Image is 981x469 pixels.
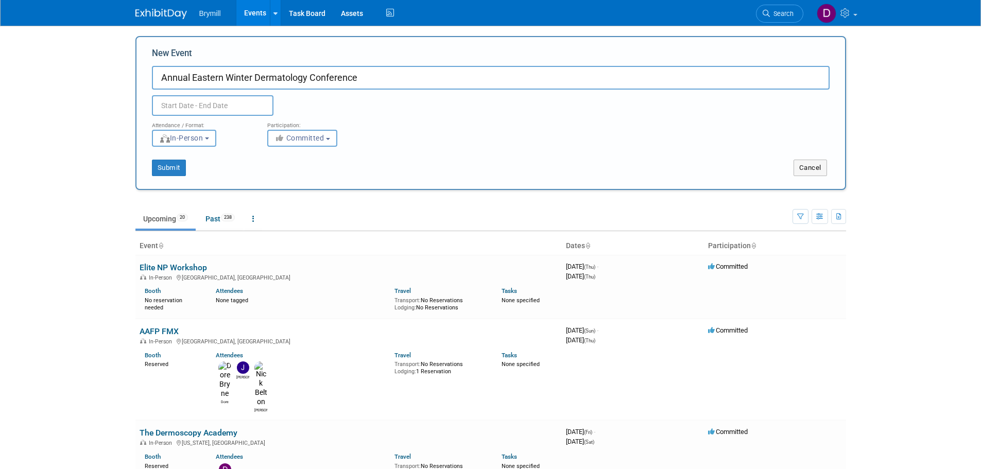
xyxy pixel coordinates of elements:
[216,352,243,359] a: Attendees
[566,326,598,334] span: [DATE]
[267,116,367,129] div: Participation:
[502,287,517,294] a: Tasks
[145,359,201,368] div: Reserved
[218,398,231,405] div: Dore Bryne
[267,130,337,147] button: Committed
[152,116,252,129] div: Attendance / Format:
[198,209,243,229] a: Past238
[584,429,592,435] span: (Fri)
[751,241,756,250] a: Sort by Participation Type
[274,134,324,142] span: Committed
[177,214,188,221] span: 20
[152,47,192,63] label: New Event
[218,361,231,398] img: Dore Bryne
[502,297,540,304] span: None specified
[394,287,411,294] a: Travel
[704,237,846,255] th: Participation
[566,438,594,445] span: [DATE]
[254,407,267,413] div: Nick Belton
[216,287,243,294] a: Attendees
[584,274,595,280] span: (Thu)
[152,160,186,176] button: Submit
[140,438,558,446] div: [US_STATE], [GEOGRAPHIC_DATA]
[585,241,590,250] a: Sort by Start Date
[394,304,416,311] span: Lodging:
[221,214,235,221] span: 238
[394,368,416,375] span: Lodging:
[145,287,161,294] a: Booth
[394,361,421,368] span: Transport:
[216,295,387,304] div: None tagged
[394,453,411,460] a: Travel
[199,9,221,18] span: Brymill
[394,352,411,359] a: Travel
[708,428,748,436] span: Committed
[562,237,704,255] th: Dates
[135,209,196,229] a: Upcoming20
[149,338,175,345] span: In-Person
[135,237,562,255] th: Event
[794,160,827,176] button: Cancel
[584,328,595,334] span: (Sun)
[597,326,598,334] span: -
[149,274,175,281] span: In-Person
[502,361,540,368] span: None specified
[254,361,267,406] img: Nick Belton
[236,374,249,380] div: Jeffery McDowell
[140,326,179,336] a: AAFP FMX
[140,428,237,438] a: The Dermoscopy Academy
[566,263,598,270] span: [DATE]
[394,359,486,375] div: No Reservations 1 Reservation
[708,263,748,270] span: Committed
[502,453,517,460] a: Tasks
[152,95,273,116] input: Start Date - End Date
[394,297,421,304] span: Transport:
[152,66,830,90] input: Name of Trade Show / Conference
[584,439,594,445] span: (Sat)
[817,4,836,23] img: Delaney Bryne
[566,336,595,344] span: [DATE]
[584,338,595,343] span: (Thu)
[140,263,207,272] a: Elite NP Workshop
[140,274,146,280] img: In-Person Event
[140,338,146,343] img: In-Person Event
[140,273,558,281] div: [GEOGRAPHIC_DATA], [GEOGRAPHIC_DATA]
[140,337,558,345] div: [GEOGRAPHIC_DATA], [GEOGRAPHIC_DATA]
[708,326,748,334] span: Committed
[394,295,486,311] div: No Reservations No Reservations
[135,9,187,19] img: ExhibitDay
[594,428,595,436] span: -
[770,10,794,18] span: Search
[584,264,595,270] span: (Thu)
[216,453,243,460] a: Attendees
[566,428,595,436] span: [DATE]
[566,272,595,280] span: [DATE]
[158,241,163,250] a: Sort by Event Name
[145,352,161,359] a: Booth
[597,263,598,270] span: -
[149,440,175,446] span: In-Person
[152,130,216,147] button: In-Person
[145,295,201,311] div: No reservation needed
[140,440,146,445] img: In-Person Event
[756,5,803,23] a: Search
[159,134,203,142] span: In-Person
[237,361,249,374] img: Jeffery McDowell
[145,453,161,460] a: Booth
[502,352,517,359] a: Tasks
